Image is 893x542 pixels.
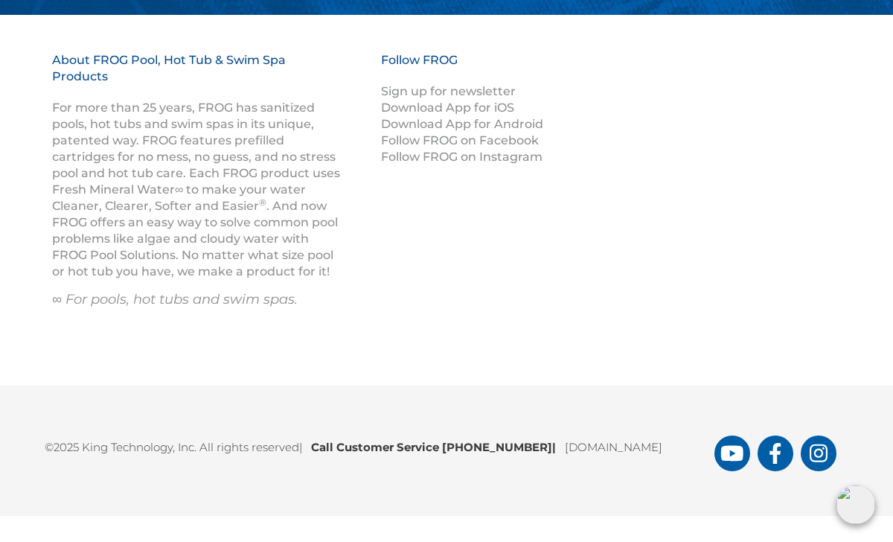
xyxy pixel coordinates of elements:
[381,117,543,131] a: Download App for Android
[381,52,560,83] h3: Follow FROG
[758,436,793,471] a: FROG Products Facebook Page
[381,101,514,115] a: Download App for iOS
[801,436,836,471] a: FROG Products Instagram Page
[259,197,266,208] sup: ®
[836,485,875,524] img: openIcon
[565,440,662,454] a: [DOMAIN_NAME]
[381,150,542,164] a: Follow FROG on Instagram
[299,440,302,454] span: |
[552,440,556,454] span: |
[52,52,344,100] h3: About FROG Pool, Hot Tub & Swim Spa Products
[45,430,714,456] p: ©2025 King Technology, Inc. All rights reserved
[714,436,750,471] a: FROG Products You Tube Page
[52,100,344,280] p: For more than 25 years, FROG has sanitized pools, hot tubs and swim spas in its unique, patented ...
[381,84,516,98] a: Sign up for newsletter
[381,133,539,147] a: Follow FROG on Facebook
[311,440,565,454] b: Call Customer Service [PHONE_NUMBER]
[52,291,298,307] em: ∞ For pools, hot tubs and swim spas.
